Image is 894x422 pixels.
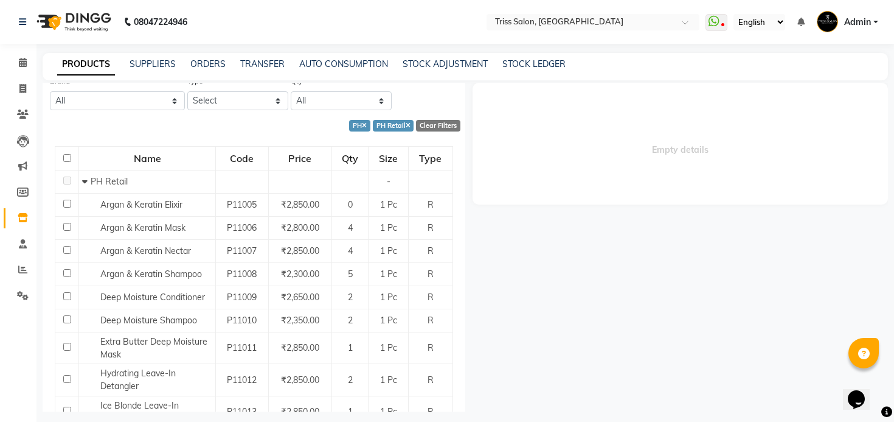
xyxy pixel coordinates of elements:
[349,120,370,132] div: PH
[269,147,331,169] div: Price
[428,406,434,417] span: R
[281,222,319,233] span: ₹2,800.00
[227,269,257,280] span: P11008
[428,292,434,303] span: R
[348,245,353,256] span: 4
[57,54,115,76] a: PRODUCTS
[348,222,353,233] span: 4
[428,375,434,385] span: R
[281,375,319,385] span: ₹2,850.00
[31,5,114,39] img: logo
[82,176,91,187] span: Collapse Row
[91,176,128,187] span: PH Retail
[817,11,838,32] img: Admin
[281,406,319,417] span: ₹2,850.00
[348,292,353,303] span: 2
[387,176,390,187] span: -
[227,315,257,326] span: P11010
[227,245,257,256] span: P11007
[281,269,319,280] span: ₹2,300.00
[416,120,460,132] div: Clear Filters
[100,199,182,210] span: Argan & Keratin Elixir
[428,199,434,210] span: R
[281,199,319,210] span: ₹2,850.00
[227,292,257,303] span: P11009
[190,58,226,69] a: ORDERS
[502,58,566,69] a: STOCK LEDGER
[428,222,434,233] span: R
[227,375,257,385] span: P11012
[409,147,452,169] div: Type
[134,5,187,39] b: 08047224946
[217,147,267,169] div: Code
[240,58,285,69] a: TRANSFER
[348,375,353,385] span: 2
[348,342,353,353] span: 1
[100,292,205,303] span: Deep Moisture Conditioner
[380,199,397,210] span: 1 Pc
[473,83,888,205] span: Empty details
[227,199,257,210] span: P11005
[373,120,414,132] div: PH Retail
[380,222,397,233] span: 1 Pc
[80,147,215,169] div: Name
[428,342,434,353] span: R
[380,375,397,385] span: 1 Pc
[227,222,257,233] span: P11006
[100,368,176,392] span: Hydrating Leave-In Detangler
[348,269,353,280] span: 5
[428,269,434,280] span: R
[403,58,488,69] a: STOCK ADJUSTMENT
[428,245,434,256] span: R
[348,406,353,417] span: 1
[100,315,197,326] span: Deep Moisture Shampoo
[380,406,397,417] span: 1 Pc
[100,269,202,280] span: Argan & Keratin Shampoo
[843,373,882,410] iframe: chat widget
[333,147,367,169] div: Qty
[844,16,871,29] span: Admin
[380,342,397,353] span: 1 Pc
[281,315,319,326] span: ₹2,350.00
[100,245,191,256] span: Argan & Keratin Nectar
[227,342,257,353] span: P11011
[281,342,319,353] span: ₹2,850.00
[227,406,257,417] span: P11013
[380,315,397,326] span: 1 Pc
[380,292,397,303] span: 1 Pc
[281,292,319,303] span: ₹2,650.00
[369,147,407,169] div: Size
[281,245,319,256] span: ₹2,850.00
[380,269,397,280] span: 1 Pc
[100,336,207,360] span: Extra Butter Deep Moisture Mask
[130,58,176,69] a: SUPPLIERS
[299,58,388,69] a: AUTO CONSUMPTION
[380,245,397,256] span: 1 Pc
[100,222,185,233] span: Argan & Keratin Mask
[348,315,353,326] span: 2
[428,315,434,326] span: R
[348,199,353,210] span: 0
